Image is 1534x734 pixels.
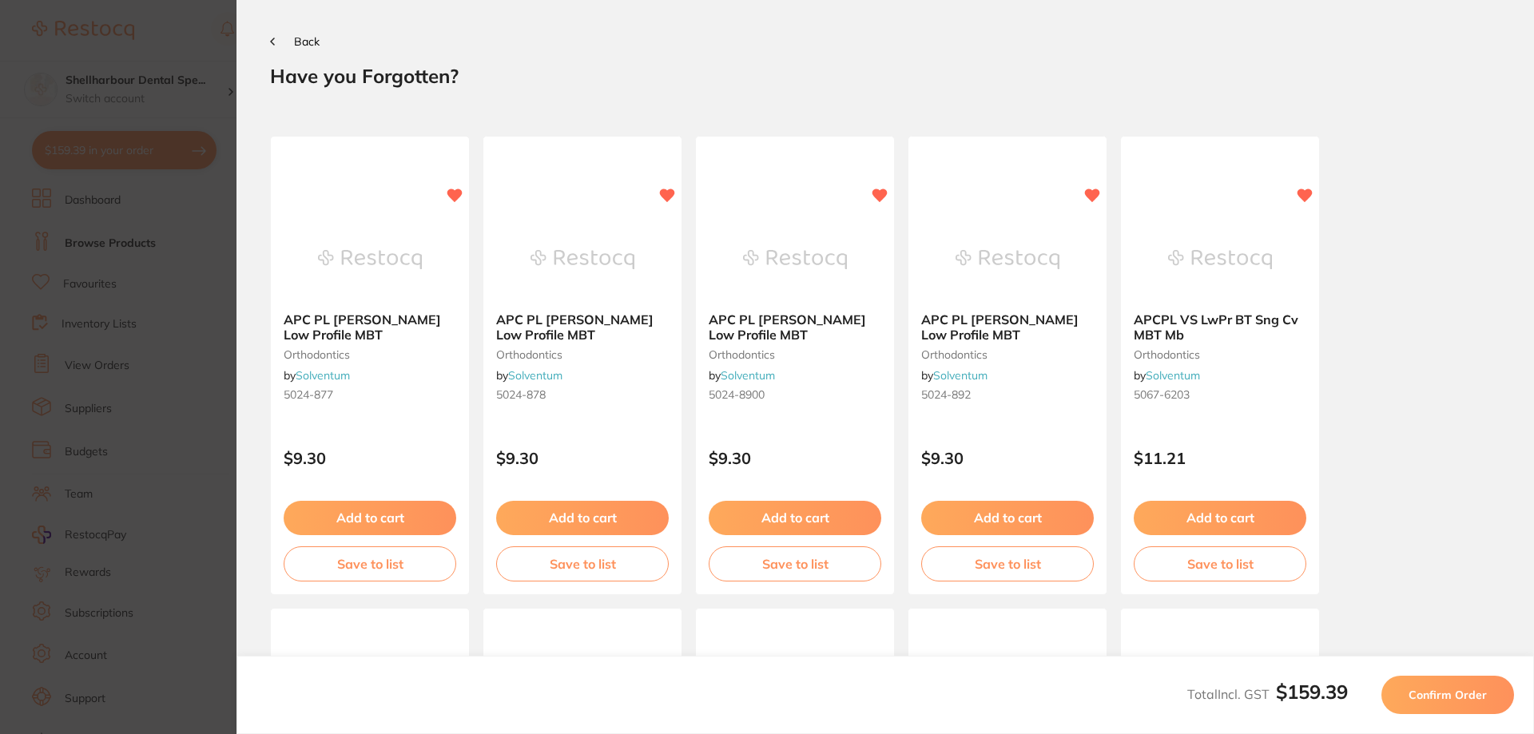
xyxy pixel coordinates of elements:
[1168,220,1272,300] img: APCPL VS LwPr BT Sng Cv MBT Mb
[284,388,456,401] small: 5024-877
[721,368,775,383] a: Solventum
[1146,368,1200,383] a: Solventum
[921,312,1094,342] b: APC PL Vict Srs Low Profile MBT
[921,449,1094,467] p: $9.30
[496,546,669,581] button: Save to list
[709,312,881,342] b: APC PL Vict Srs Low Profile MBT
[496,368,562,383] span: by
[921,368,988,383] span: by
[284,449,456,467] p: $9.30
[531,220,634,300] img: APC PL Vict Srs Low Profile MBT
[709,546,881,581] button: Save to list
[294,34,320,49] span: Back
[496,449,669,467] p: $9.30
[496,388,669,401] small: 5024-878
[284,368,350,383] span: by
[956,220,1059,300] img: APC PL Vict Srs Low Profile MBT
[284,501,456,534] button: Add to cart
[496,501,669,534] button: Add to cart
[709,449,881,467] p: $9.30
[709,388,881,401] small: 5024-8900
[1134,388,1306,401] small: 5067-6203
[921,546,1094,581] button: Save to list
[284,546,456,581] button: Save to list
[318,220,422,300] img: APC PL Vict Srs Low Profile MBT
[1187,686,1348,702] span: Total Incl. GST
[270,35,320,48] button: Back
[921,501,1094,534] button: Add to cart
[1134,449,1306,467] p: $11.21
[1409,688,1487,702] span: Confirm Order
[1134,546,1306,581] button: Save to list
[296,368,350,383] a: Solventum
[1134,312,1306,342] b: APCPL VS LwPr BT Sng Cv MBT Mb
[921,388,1094,401] small: 5024-892
[1134,501,1306,534] button: Add to cart
[1134,348,1306,361] small: orthodontics
[709,368,775,383] span: by
[709,501,881,534] button: Add to cart
[709,348,881,361] small: orthodontics
[284,312,456,342] b: APC PL Vict Srs Low Profile MBT
[508,368,562,383] a: Solventum
[1134,368,1200,383] span: by
[284,348,456,361] small: orthodontics
[496,312,669,342] b: APC PL Vict Srs Low Profile MBT
[1381,676,1514,714] button: Confirm Order
[1276,680,1348,704] b: $159.39
[270,64,1500,88] h2: Have you Forgotten?
[496,348,669,361] small: orthodontics
[933,368,988,383] a: Solventum
[743,220,847,300] img: APC PL Vict Srs Low Profile MBT
[921,348,1094,361] small: orthodontics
